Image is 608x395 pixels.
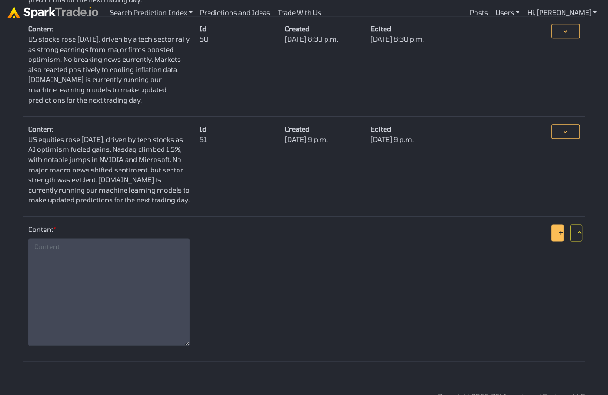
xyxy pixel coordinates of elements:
dd: [DATE] 9 p.m. [371,134,447,145]
dd: 50 [199,34,275,45]
img: sparktrade.png [7,7,98,18]
dt: Created [285,24,361,34]
dd: [DATE] 9 p.m. [285,134,361,145]
a: Users [492,4,524,22]
dt: Content [28,124,190,134]
b: Content [28,225,53,233]
a: Search Prediction Index [106,4,196,22]
dd: US stocks rose [DATE], driven by a tech sector rally as strong earnings from major firms boosted ... [28,34,190,105]
a: Trade With Us [274,4,325,22]
dd: 51 [199,134,275,145]
dd: US equities rose [DATE], driven by tech stocks as AI optimism fueled gains. Nasdaq climbed 1.5%, ... [28,134,190,205]
a: Hi, [PERSON_NAME] [523,4,601,22]
dt: Id [199,24,275,34]
dt: Edited [371,24,447,34]
dt: Content [28,24,190,34]
a: Predictions and Ideas [196,4,274,22]
dt: Created [285,124,361,134]
dt: Edited [371,124,447,134]
dd: [DATE] 8:30 p.m. [285,34,361,45]
a: Posts [466,4,492,22]
dt: Id [199,124,275,134]
dd: [DATE] 8:30 p.m. [371,34,447,45]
